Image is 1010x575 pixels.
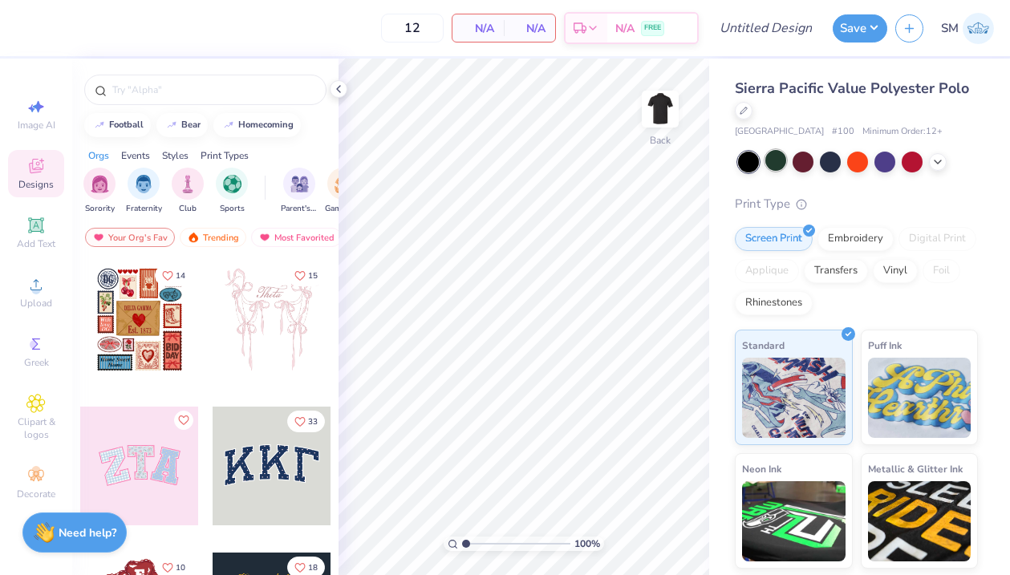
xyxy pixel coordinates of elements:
img: most_fav.gif [258,232,271,243]
button: Like [287,411,325,432]
button: filter button [126,168,162,215]
img: Game Day Image [335,175,353,193]
span: Metallic & Glitter Ink [868,460,963,477]
span: SM [941,19,959,38]
img: trend_line.gif [93,120,106,130]
span: Greek [24,356,49,369]
div: Back [650,133,671,148]
img: trending.gif [187,232,200,243]
div: filter for Game Day [325,168,362,215]
span: 33 [308,418,318,426]
img: most_fav.gif [92,232,105,243]
img: Standard [742,358,846,438]
span: N/A [615,20,635,37]
div: Most Favorited [251,228,342,247]
span: 15 [308,272,318,280]
button: filter button [325,168,362,215]
span: Add Text [17,237,55,250]
button: football [84,113,151,137]
div: Print Types [201,148,249,163]
span: Game Day [325,203,362,215]
img: Metallic & Glitter Ink [868,481,971,561]
span: N/A [513,20,546,37]
button: filter button [83,168,116,215]
div: Rhinestones [735,291,813,315]
span: N/A [462,20,494,37]
div: filter for Sports [216,168,248,215]
div: Embroidery [817,227,894,251]
img: trend_line.gif [165,120,178,130]
img: Sports Image [223,175,241,193]
div: Print Type [735,195,978,213]
button: homecoming [213,113,301,137]
span: Fraternity [126,203,162,215]
div: Styles [162,148,189,163]
span: [GEOGRAPHIC_DATA] [735,125,824,139]
img: Parent's Weekend Image [290,175,309,193]
div: bear [181,120,201,129]
span: 100 % [574,537,600,551]
button: Like [287,265,325,286]
div: Screen Print [735,227,813,251]
img: Back [644,93,676,125]
button: filter button [172,168,204,215]
span: Sorority [85,203,115,215]
span: Club [179,203,197,215]
div: homecoming [238,120,294,129]
div: Digital Print [898,227,976,251]
img: trend_line.gif [222,120,235,130]
div: Foil [923,259,960,283]
div: football [109,120,144,129]
span: Parent's Weekend [281,203,318,215]
span: 10 [176,564,185,572]
div: Your Org's Fav [85,228,175,247]
div: Vinyl [873,259,918,283]
span: Minimum Order: 12 + [862,125,943,139]
button: Save [833,14,887,43]
strong: Need help? [59,525,116,541]
div: filter for Sorority [83,168,116,215]
img: Club Image [179,175,197,193]
span: Image AI [18,119,55,132]
img: Neon Ink [742,481,846,561]
span: FREE [644,22,661,34]
div: Orgs [88,148,109,163]
div: Trending [180,228,246,247]
span: Puff Ink [868,337,902,354]
div: Applique [735,259,799,283]
button: filter button [216,168,248,215]
button: Like [155,265,193,286]
button: filter button [281,168,318,215]
span: Standard [742,337,785,354]
span: 18 [308,564,318,572]
div: filter for Parent's Weekend [281,168,318,215]
input: – – [381,14,444,43]
span: Neon Ink [742,460,781,477]
img: Puff Ink [868,358,971,438]
span: 14 [176,272,185,280]
span: Designs [18,178,54,191]
div: Events [121,148,150,163]
span: Upload [20,297,52,310]
div: filter for Fraternity [126,168,162,215]
button: bear [156,113,208,137]
div: Transfers [804,259,868,283]
input: Try "Alpha" [111,82,316,98]
span: # 100 [832,125,854,139]
span: Clipart & logos [8,415,64,441]
img: Fraternity Image [135,175,152,193]
img: Sean Marinc [963,13,994,44]
span: Decorate [17,488,55,500]
div: filter for Club [172,168,204,215]
img: Sorority Image [91,175,109,193]
a: SM [941,13,994,44]
span: Sports [220,203,245,215]
input: Untitled Design [707,12,825,44]
span: Sierra Pacific Value Polyester Polo [735,79,969,98]
button: Like [174,411,193,430]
